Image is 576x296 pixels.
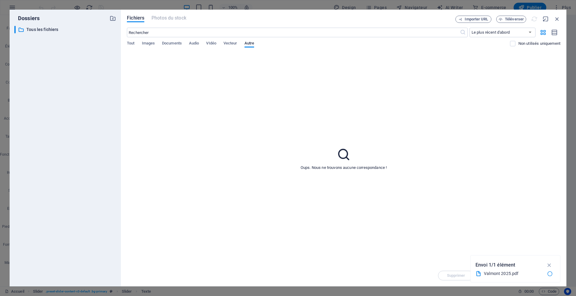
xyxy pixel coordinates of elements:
div: Déposer le contenu ici [8,148,291,191]
p: Tous les fichiers [26,26,105,33]
span: Autre [244,40,254,48]
div: Valmont 2025.pdf [484,270,543,277]
span: Ajouter les éléments [104,174,145,183]
p: Envoi 1/1 élément [475,261,515,269]
span: Coller le presse-papiers [148,174,196,183]
p: Dossiers [14,14,40,22]
span: Importer URL [465,17,488,21]
button: Importer URL [455,16,491,23]
p: Non utilisés uniquement [518,41,560,46]
p: Oups. Nous ne trouvons aucune correspondance ! [301,165,387,170]
span: Vecteur [223,40,237,48]
i: Réduire [542,16,549,22]
input: Rechercher [127,28,460,37]
span: Images [142,40,155,48]
i: Fermer [554,16,560,22]
i: Créer un nouveau dossier [109,15,116,22]
span: VIdéo [206,40,216,48]
span: Ce type de fichier n'est pas pris en charge par cet élément. [151,14,186,22]
button: Téléverser [496,16,526,23]
span: Audio [189,40,199,48]
span: Fichiers [127,14,144,22]
div: ​ [14,26,16,33]
span: Tout [127,40,134,48]
span: Téléverser [505,17,524,21]
span: Documents [162,40,182,48]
